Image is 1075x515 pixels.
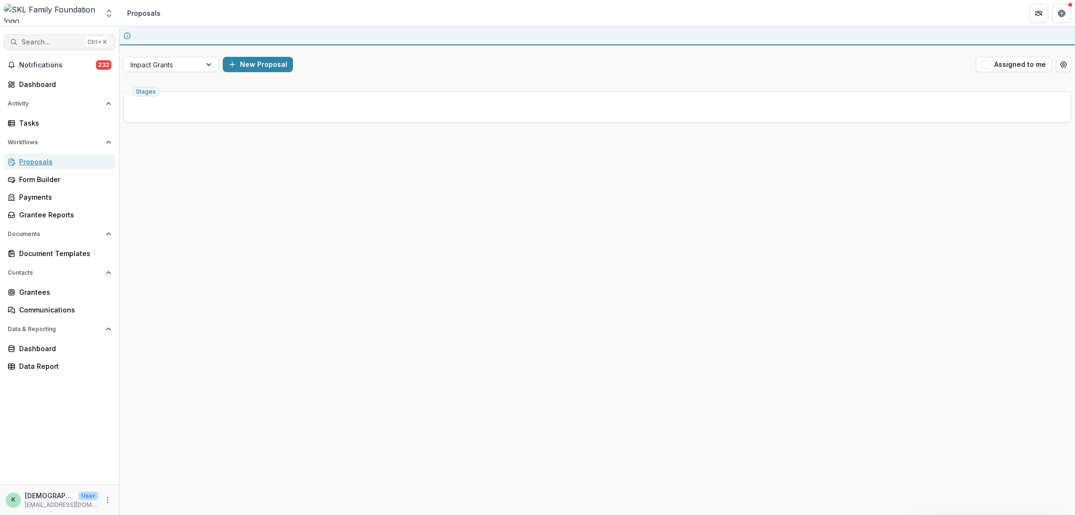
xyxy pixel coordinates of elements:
span: Data & Reporting [8,326,102,333]
button: Open Data & Reporting [4,322,115,337]
a: Grantee Reports [4,207,115,223]
img: SKL Family Foundation logo [4,4,98,23]
button: Open Activity [4,96,115,111]
span: Workflows [8,139,102,146]
div: Communications [19,305,108,315]
button: Open Contacts [4,265,115,280]
div: Grantee Reports [19,210,108,220]
a: Grantees [4,284,115,300]
div: Proposals [127,8,161,18]
a: Dashboard [4,76,115,92]
p: User [78,492,98,500]
button: Open Documents [4,226,115,242]
div: Data Report [19,361,108,371]
span: 232 [96,60,111,70]
p: [DEMOGRAPHIC_DATA] [25,491,75,501]
div: kristen [11,497,15,503]
a: Communications [4,302,115,318]
p: [EMAIL_ADDRESS][DOMAIN_NAME] [25,501,98,509]
a: Proposals [4,154,115,170]
span: Contacts [8,269,102,276]
button: Open table manager [1056,57,1071,72]
nav: breadcrumb [123,6,164,20]
a: Dashboard [4,341,115,356]
div: Form Builder [19,174,108,184]
button: Assigned to me [976,57,1052,72]
div: Ctrl + K [86,37,109,47]
div: Grantees [19,287,108,297]
span: Notifications [19,61,96,69]
div: Document Templates [19,248,108,258]
button: Get Help [1052,4,1071,23]
button: More [102,494,113,506]
span: Search... [22,38,82,46]
div: Proposals [19,157,108,167]
button: Notifications232 [4,57,115,73]
a: Tasks [4,115,115,131]
div: Payments [19,192,108,202]
button: New Proposal [223,57,293,72]
a: Document Templates [4,246,115,261]
div: Dashboard [19,79,108,89]
button: Open Workflows [4,135,115,150]
div: Dashboard [19,343,108,354]
button: Partners [1029,4,1048,23]
span: Activity [8,100,102,107]
button: Open entity switcher [102,4,116,23]
span: Stages [136,88,156,95]
a: Form Builder [4,172,115,187]
div: Tasks [19,118,108,128]
a: Data Report [4,358,115,374]
span: Documents [8,231,102,237]
a: Payments [4,189,115,205]
button: Search... [4,34,115,50]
